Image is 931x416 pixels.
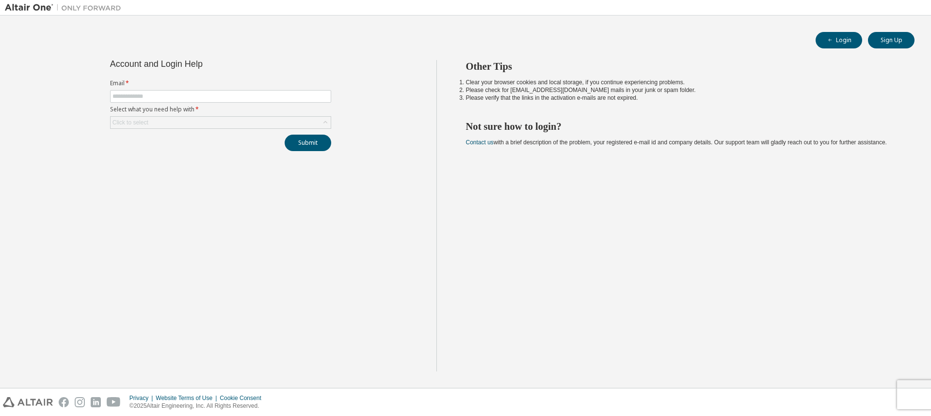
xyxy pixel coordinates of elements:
div: Cookie Consent [220,394,267,402]
div: Click to select [111,117,331,128]
div: Website Terms of Use [156,394,220,402]
button: Login [816,32,862,48]
img: facebook.svg [59,397,69,407]
img: linkedin.svg [91,397,101,407]
h2: Other Tips [466,60,898,73]
img: Altair One [5,3,126,13]
li: Clear your browser cookies and local storage, if you continue experiencing problems. [466,78,898,86]
a: Contact us [466,139,494,146]
button: Submit [285,135,331,151]
h2: Not sure how to login? [466,120,898,133]
span: with a brief description of the problem, your registered e-mail id and company details. Our suppo... [466,139,887,146]
img: instagram.svg [75,397,85,407]
li: Please check for [EMAIL_ADDRESS][DOMAIN_NAME] mails in your junk or spam folder. [466,86,898,94]
li: Please verify that the links in the activation e-mails are not expired. [466,94,898,102]
div: Privacy [129,394,156,402]
button: Sign Up [868,32,915,48]
label: Email [110,79,331,87]
label: Select what you need help with [110,106,331,113]
div: Account and Login Help [110,60,287,68]
p: © 2025 Altair Engineering, Inc. All Rights Reserved. [129,402,267,410]
div: Click to select [112,119,148,126]
img: altair_logo.svg [3,397,53,407]
img: youtube.svg [107,397,121,407]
